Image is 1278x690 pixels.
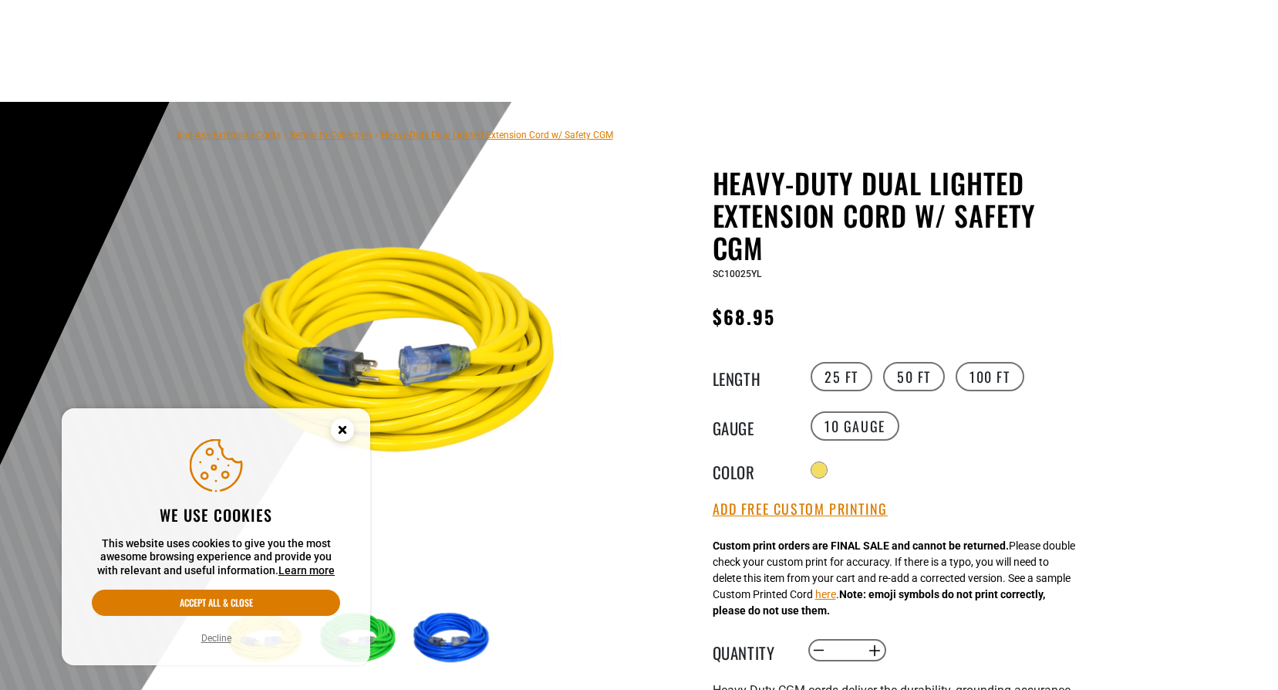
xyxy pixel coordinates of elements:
a: Learn more [278,564,335,577]
a: Bad Ass Extension Cords [177,130,281,140]
strong: Custom print orders are FINAL SALE and cannot be returned. [713,539,1009,552]
legend: Color [713,460,790,480]
p: This website uses cookies to give you the most awesome browsing experience and provide you with r... [92,537,340,578]
button: Add Free Custom Printing [713,501,888,518]
nav: breadcrumbs [177,125,613,144]
div: Please double check your custom print for accuracy. If there is a typo, you will need to delete t... [713,538,1075,619]
img: blue [409,594,498,684]
label: 100 FT [956,362,1024,391]
label: Quantity [713,641,790,661]
span: $68.95 [713,303,775,330]
legend: Length [713,367,790,387]
aside: Cookie Consent [62,408,370,666]
img: yellow [222,170,594,542]
button: Accept all & close [92,590,340,616]
legend: Gauge [713,416,790,436]
span: › [284,130,287,140]
strong: Note: emoji symbols do not print correctly, please do not use them. [713,588,1045,617]
span: Heavy-Duty Dual Lighted Extension Cord w/ Safety CGM [381,130,613,140]
h2: We use cookies [92,505,340,525]
button: here [815,587,836,603]
label: 10 Gauge [811,411,899,441]
label: 50 FT [883,362,945,391]
span: › [375,130,378,140]
label: 25 FT [811,362,872,391]
h1: Heavy-Duty Dual Lighted Extension Cord w/ Safety CGM [713,167,1091,264]
a: Return to Collection [290,130,372,140]
button: Decline [197,631,236,646]
span: SC10025YL [713,269,761,279]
